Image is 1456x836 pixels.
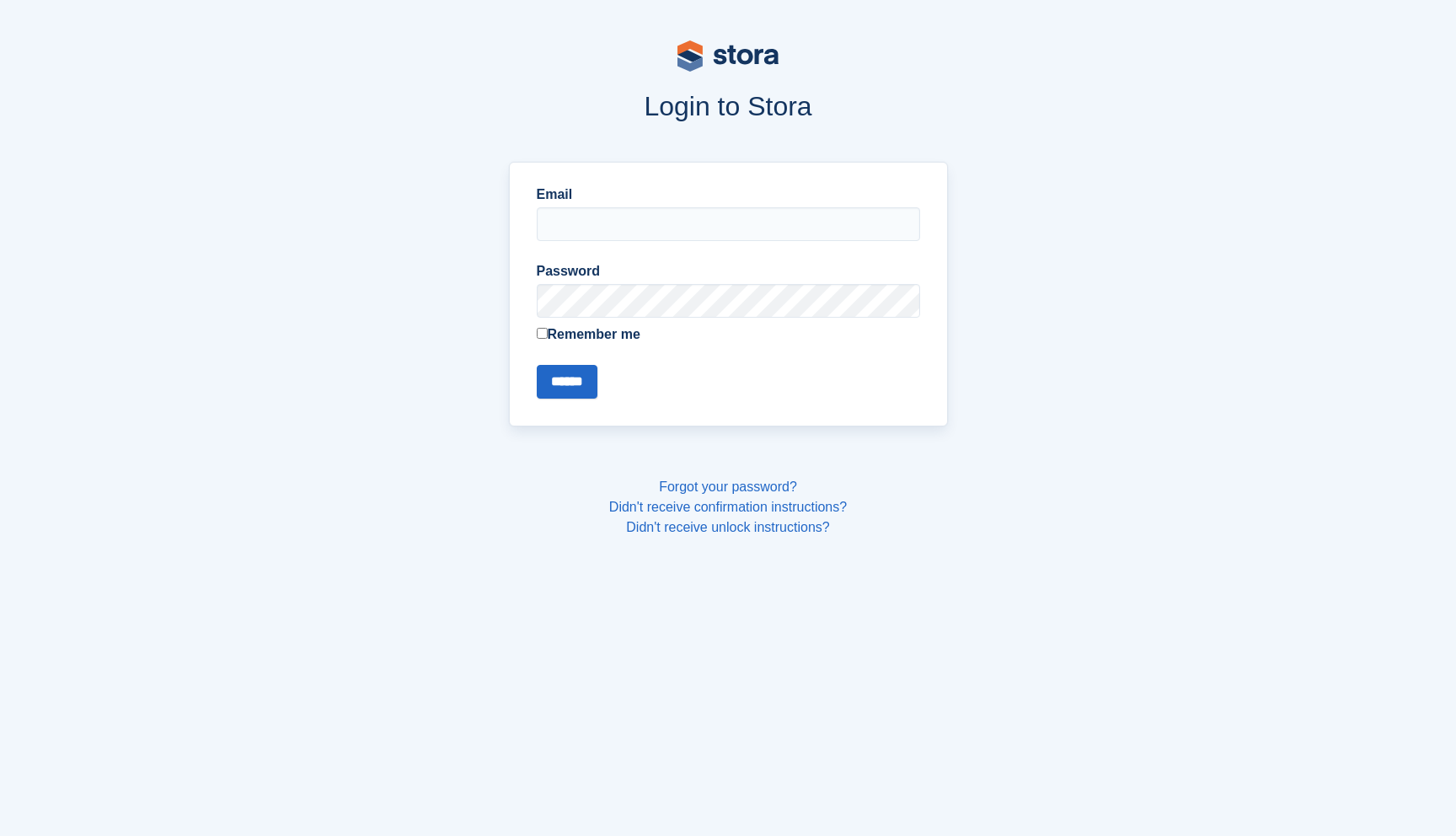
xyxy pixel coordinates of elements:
input: Remember me [537,328,548,339]
img: stora-logo-53a41332b3708ae10de48c4981b4e9114cc0af31d8433b30ea865607fb682f29.svg [677,40,779,72]
a: Forgot your password? [659,480,797,494]
h1: Login to Stora [187,91,1269,121]
a: Didn't receive confirmation instructions? [609,500,847,514]
a: Didn't receive unlock instructions? [626,520,829,534]
label: Remember me [537,324,920,345]
label: Password [537,261,920,281]
label: Email [537,185,920,205]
